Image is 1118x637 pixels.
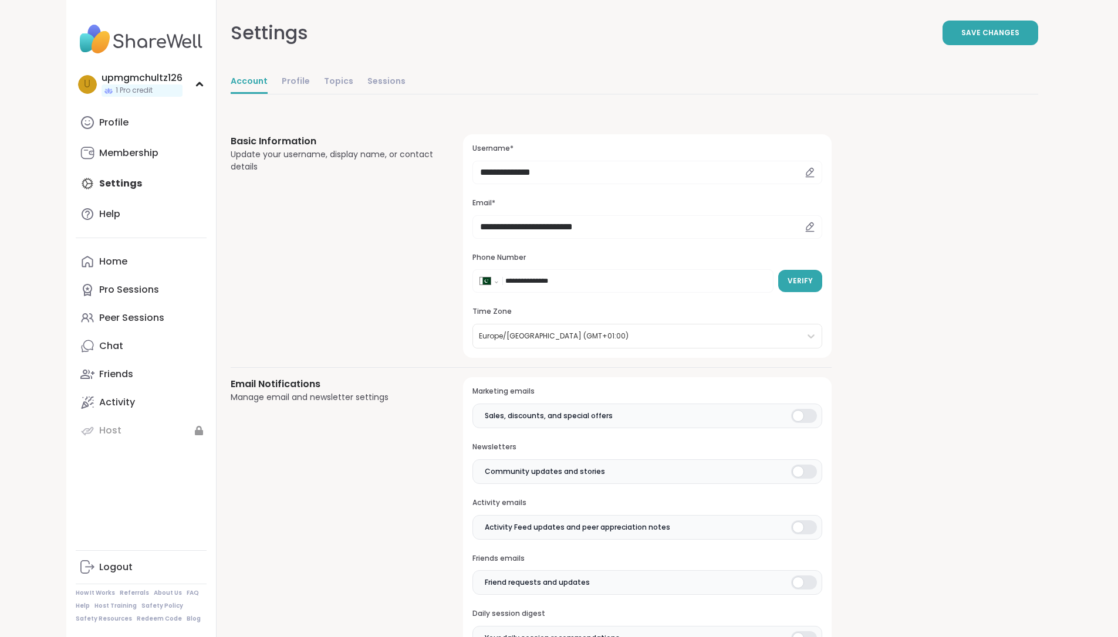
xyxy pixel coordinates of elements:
a: Host Training [94,602,137,610]
h3: Newsletters [472,442,822,452]
h3: Username* [472,144,822,154]
h3: Marketing emails [472,387,822,397]
a: Referrals [120,589,149,597]
div: Host [99,424,121,437]
a: Logout [76,553,207,581]
a: About Us [154,589,182,597]
h3: Basic Information [231,134,435,148]
div: Help [99,208,120,221]
a: Home [76,248,207,276]
a: Redeem Code [137,615,182,623]
a: Sessions [367,70,406,94]
a: Profile [76,109,207,137]
a: How It Works [76,589,115,597]
a: Peer Sessions [76,304,207,332]
h3: Activity emails [472,498,822,508]
img: ShareWell Nav Logo [76,19,207,60]
h3: Email Notifications [231,377,435,391]
a: Topics [324,70,353,94]
div: Membership [99,147,158,160]
h3: Daily session digest [472,609,822,619]
button: Save Changes [943,21,1038,45]
h3: Friends emails [472,554,822,564]
a: Pro Sessions [76,276,207,304]
div: Settings [231,19,308,47]
a: Account [231,70,268,94]
a: Chat [76,332,207,360]
div: Manage email and newsletter settings [231,391,435,404]
div: Friends [99,368,133,381]
a: Activity [76,388,207,416]
div: Pro Sessions [99,283,159,296]
div: Peer Sessions [99,311,164,324]
a: Friends [76,360,207,388]
div: Update your username, display name, or contact details [231,148,435,173]
a: Profile [282,70,310,94]
span: Verify [788,276,813,286]
div: upmgmchultz126 [102,72,183,84]
a: Help [76,602,90,610]
a: FAQ [187,589,199,597]
span: Community updates and stories [485,466,605,477]
a: Host [76,416,207,445]
span: Save Changes [961,28,1019,38]
div: Home [99,255,127,268]
a: Membership [76,139,207,167]
span: Sales, discounts, and special offers [485,411,613,421]
h3: Time Zone [472,307,822,317]
div: Chat [99,340,123,353]
div: Activity [99,396,135,409]
span: Friend requests and updates [485,577,590,588]
a: Help [76,200,207,228]
span: Activity Feed updates and peer appreciation notes [485,522,670,533]
h3: Email* [472,198,822,208]
div: Profile [99,116,129,129]
a: Safety Resources [76,615,132,623]
h3: Phone Number [472,253,822,263]
a: Blog [187,615,201,623]
span: 1 Pro credit [116,86,153,96]
div: Logout [99,561,133,574]
span: u [84,77,90,92]
a: Safety Policy [141,602,183,610]
button: Verify [778,270,822,292]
